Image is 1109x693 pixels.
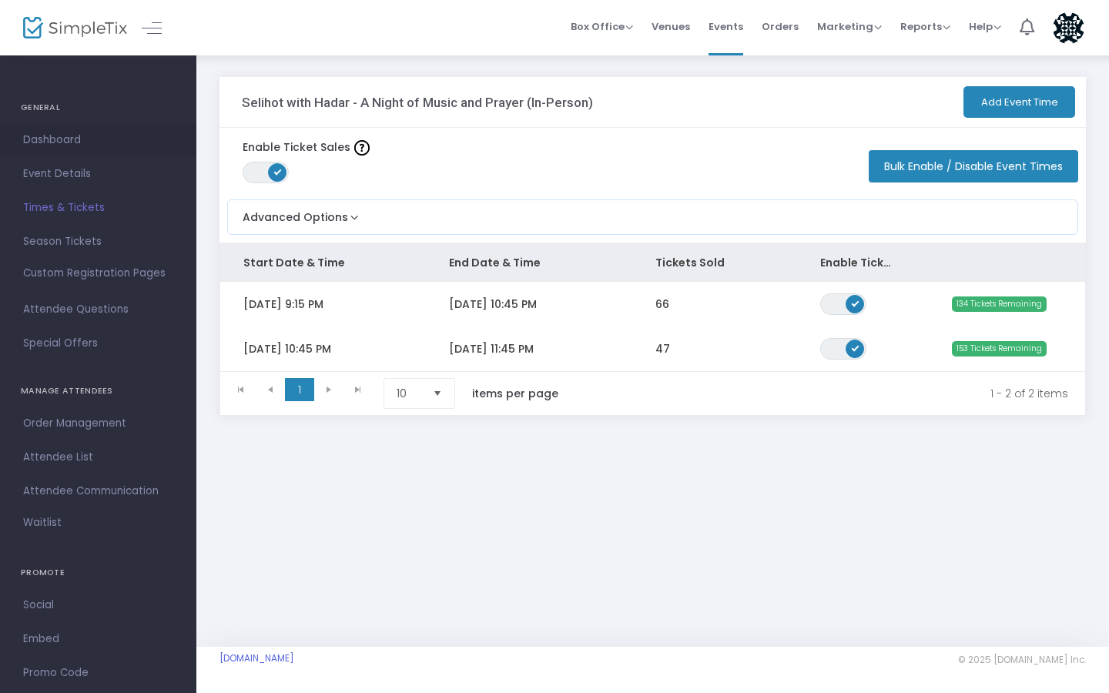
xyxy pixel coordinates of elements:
span: © 2025 [DOMAIN_NAME] Inc. [958,654,1086,666]
th: Enable Ticket Sales [797,243,920,282]
span: Order Management [23,413,173,434]
button: Advanced Options [228,200,362,226]
span: ON [851,343,859,351]
button: Add Event Time [963,86,1075,118]
span: ON [851,299,859,306]
span: Attendee Questions [23,300,173,320]
span: Page 1 [285,378,314,401]
kendo-pager-info: 1 - 2 of 2 items [591,378,1068,409]
div: Data table [220,243,1085,371]
span: Reports [900,19,950,34]
span: Marketing [817,19,882,34]
span: Waitlist [23,515,62,531]
h3: Selihot with Hadar - A Night of Music and Prayer (In-Person) [242,95,593,110]
span: Event Details [23,164,173,184]
span: Special Offers [23,333,173,353]
span: 153 Tickets Remaining [952,341,1047,357]
span: ON [274,168,282,176]
span: 10 [397,386,420,401]
span: Venues [652,7,690,46]
span: Attendee List [23,447,173,467]
span: Help [969,19,1001,34]
img: question-mark [354,140,370,156]
span: 66 [655,296,669,312]
button: Select [427,379,448,408]
span: [DATE] 9:15 PM [243,296,323,312]
span: [DATE] 11:45 PM [449,341,534,357]
label: items per page [472,386,558,401]
label: Enable Ticket Sales [243,139,370,156]
h4: GENERAL [21,92,176,123]
span: Orders [762,7,799,46]
span: Season Tickets [23,232,173,252]
th: End Date & Time [426,243,632,282]
span: Dashboard [23,130,173,150]
span: Events [709,7,743,46]
span: Attendee Communication [23,481,173,501]
button: Bulk Enable / Disable Event Times [869,150,1078,182]
span: 47 [655,341,670,357]
span: Box Office [571,19,633,34]
th: Tickets Sold [632,243,797,282]
th: Start Date & Time [220,243,426,282]
span: [DATE] 10:45 PM [243,341,331,357]
span: Times & Tickets [23,198,173,218]
span: Embed [23,629,173,649]
span: [DATE] 10:45 PM [449,296,537,312]
h4: PROMOTE [21,557,176,588]
span: 134 Tickets Remaining [952,296,1047,312]
span: Promo Code [23,663,173,683]
a: [DOMAIN_NAME] [219,652,294,665]
span: Custom Registration Pages [23,266,166,281]
h4: MANAGE ATTENDEES [21,376,176,407]
span: Social [23,595,173,615]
